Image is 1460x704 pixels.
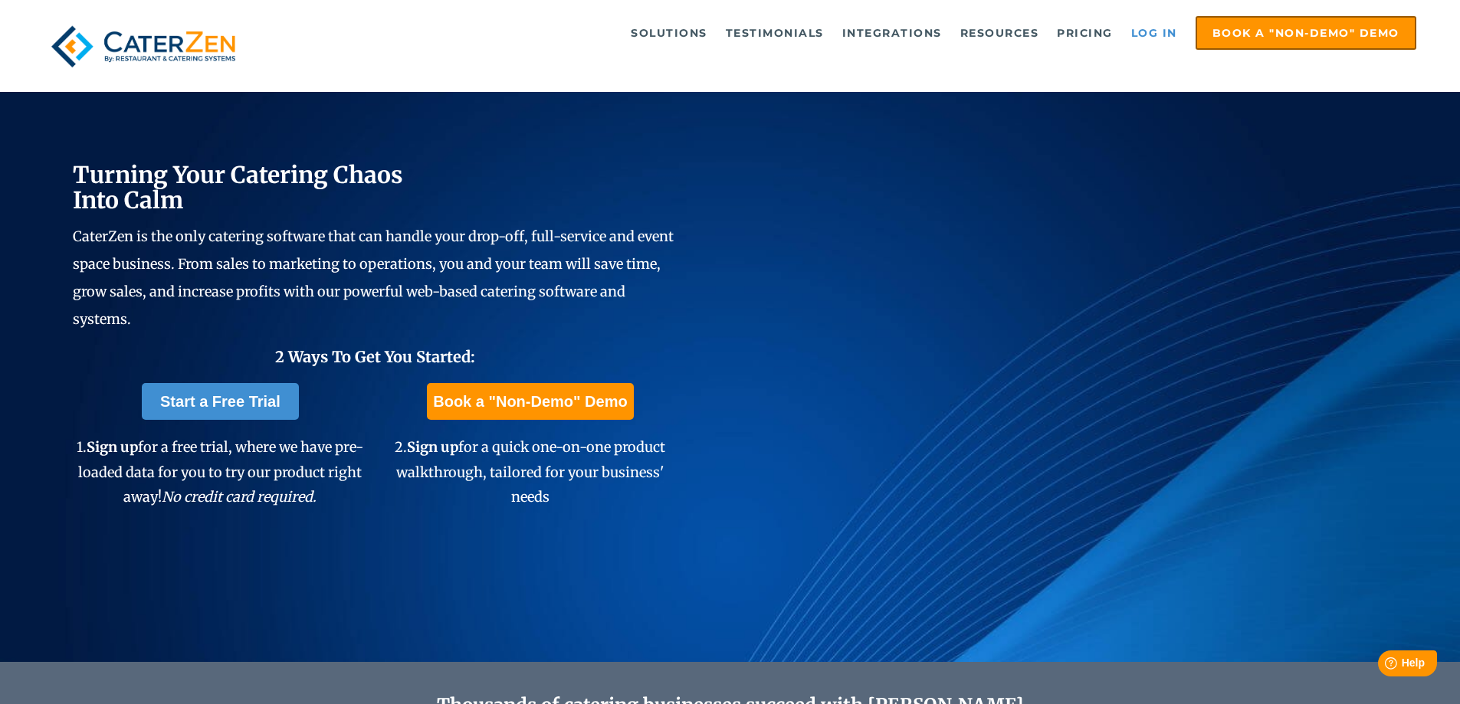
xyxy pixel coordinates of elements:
[278,16,1416,50] div: Navigation Menu
[718,18,832,48] a: Testimonials
[87,438,138,456] span: Sign up
[77,438,363,506] span: 1. for a free trial, where we have pre-loaded data for you to try our product right away!
[1049,18,1120,48] a: Pricing
[1124,18,1185,48] a: Log in
[953,18,1047,48] a: Resources
[835,18,950,48] a: Integrations
[1196,16,1416,50] a: Book a "Non-Demo" Demo
[407,438,458,456] span: Sign up
[142,383,299,420] a: Start a Free Trial
[44,16,243,77] img: caterzen
[275,347,475,366] span: 2 Ways To Get You Started:
[162,488,317,506] em: No credit card required.
[73,228,674,328] span: CaterZen is the only catering software that can handle your drop-off, full-service and event spac...
[1324,644,1443,687] iframe: Help widget launcher
[623,18,715,48] a: Solutions
[427,383,633,420] a: Book a "Non-Demo" Demo
[73,160,403,214] span: Turning Your Catering Chaos Into Calm
[395,438,665,506] span: 2. for a quick one-on-one product walkthrough, tailored for your business' needs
